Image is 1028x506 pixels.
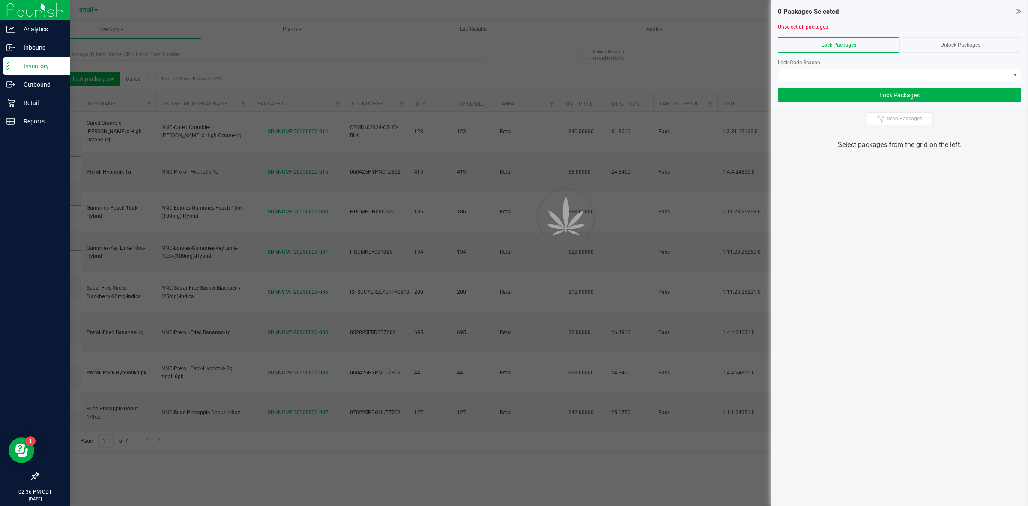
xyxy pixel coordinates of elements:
[9,437,34,463] iframe: Resource center
[6,25,15,33] inline-svg: Analytics
[778,60,820,66] span: Lock Code Reason
[778,88,1021,102] button: Lock Packages
[867,112,933,125] button: Scan Packages
[15,79,66,90] p: Outbound
[15,116,66,126] p: Reports
[6,62,15,70] inline-svg: Inventory
[15,98,66,108] p: Retail
[15,61,66,71] p: Inventory
[4,496,66,502] p: [DATE]
[15,42,66,53] p: Inbound
[6,117,15,126] inline-svg: Reports
[941,42,980,48] span: Unlock Packages
[15,24,66,34] p: Analytics
[4,488,66,496] p: 02:36 PM CDT
[25,436,36,446] iframe: Resource center unread badge
[6,80,15,89] inline-svg: Outbound
[778,24,828,30] a: Unselect all packages
[887,115,922,122] span: Scan Packages
[782,140,1017,150] div: Select packages from the grid on the left.
[6,99,15,107] inline-svg: Retail
[6,43,15,52] inline-svg: Inbound
[822,42,856,48] span: Lock Packages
